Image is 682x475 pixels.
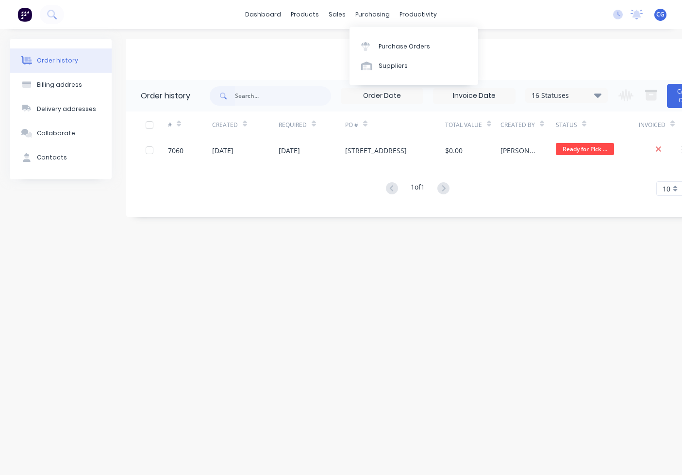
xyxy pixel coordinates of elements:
[37,129,75,138] div: Collaborate
[500,111,556,138] div: Created By
[235,86,331,106] input: Search...
[168,121,172,129] div: #
[663,184,670,194] span: 10
[411,182,425,196] div: 1 of 1
[445,121,482,129] div: Total Value
[349,36,478,56] a: Purchase Orders
[168,111,212,138] div: #
[345,145,407,156] div: [STREET_ADDRESS]
[286,7,324,22] div: products
[10,121,112,145] button: Collaborate
[279,111,345,138] div: Required
[240,7,286,22] a: dashboard
[395,7,442,22] div: productivity
[37,80,82,89] div: Billing address
[556,111,639,138] div: Status
[639,121,665,129] div: Invoiced
[500,121,535,129] div: Created By
[345,121,358,129] div: PO #
[324,7,350,22] div: sales
[656,10,665,19] span: CG
[556,121,577,129] div: Status
[345,111,445,138] div: PO #
[433,89,515,103] input: Invoice Date
[212,121,238,129] div: Created
[349,56,478,76] a: Suppliers
[526,90,607,101] div: 16 Statuses
[10,48,112,73] button: Order history
[379,42,430,51] div: Purchase Orders
[379,62,408,70] div: Suppliers
[168,145,183,156] div: 7060
[279,145,300,156] div: [DATE]
[445,111,500,138] div: Total Value
[141,90,190,102] div: Order history
[37,56,78,65] div: Order history
[10,97,112,121] button: Delivery addresses
[500,145,536,156] div: [PERSON_NAME]
[350,7,395,22] div: purchasing
[212,145,233,156] div: [DATE]
[17,7,32,22] img: Factory
[556,143,614,155] span: Ready for Pick ...
[37,105,96,113] div: Delivery addresses
[10,73,112,97] button: Billing address
[341,89,423,103] input: Order Date
[445,145,463,156] div: $0.00
[10,145,112,170] button: Contacts
[37,153,67,162] div: Contacts
[212,111,279,138] div: Created
[279,121,307,129] div: Required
